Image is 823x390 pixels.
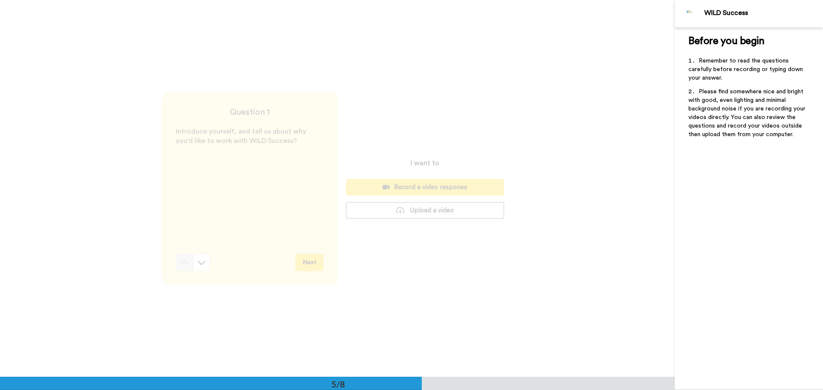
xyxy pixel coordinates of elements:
span: Remember to read the questions carefully before recording or typing down your answer. [688,58,805,81]
div: WILD Success [704,9,823,17]
div: 5/8 [318,378,359,390]
span: Please find somewhere nice and bright with good, even lighting and minimal background noise if yo... [688,89,807,137]
img: Profile Image [679,3,700,24]
span: Before you begin [688,36,764,46]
